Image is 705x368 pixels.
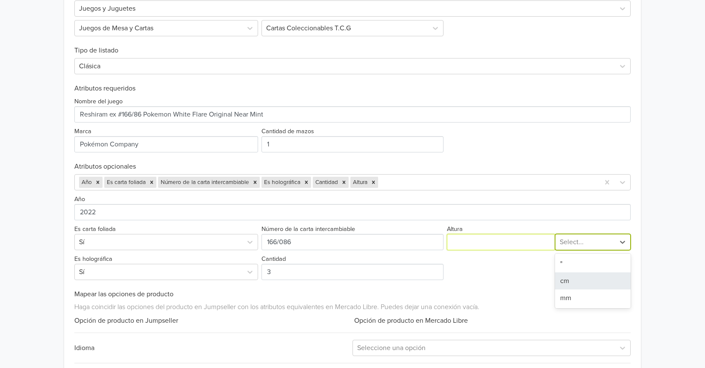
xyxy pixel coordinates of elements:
[74,290,631,298] h6: Mapear las opciones de producto
[74,163,631,171] h6: Atributos opcionales
[447,225,463,234] label: Altura
[313,177,339,188] div: Cantidad
[74,36,631,55] h6: Tipo de listado
[93,177,103,188] div: Remove Año
[555,272,631,289] div: cm
[147,177,156,188] div: Remove Es carta foliada
[74,315,352,326] div: Opción de producto en Jumpseller
[74,343,352,353] div: Idioma
[350,177,369,188] div: Altura
[352,315,631,326] div: Opción de producto en Mercado Libre
[158,177,250,188] div: Número de la carta intercambiable
[74,254,112,264] label: Es holográfica
[339,177,349,188] div: Remove Cantidad
[261,225,355,234] label: Número de la carta intercambiable
[261,254,286,264] label: Cantidad
[74,225,116,234] label: Es carta foliada
[74,195,85,204] label: Año
[74,85,631,93] h6: Atributos requeridos
[104,177,147,188] div: Es carta foliada
[74,127,91,136] label: Marca
[74,97,123,106] label: Nombre del juego
[369,177,378,188] div: Remove Altura
[250,177,260,188] div: Remove Número de la carta intercambiable
[555,289,631,307] div: mm
[555,255,631,272] div: "
[261,127,314,136] label: Cantidad de mazos
[74,298,631,312] div: Haga coincidir las opciones del producto en Jumpseller con los atributos equivalentes en Mercado ...
[302,177,311,188] div: Remove Es holográfica
[261,177,302,188] div: Es holográfica
[79,177,93,188] div: Año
